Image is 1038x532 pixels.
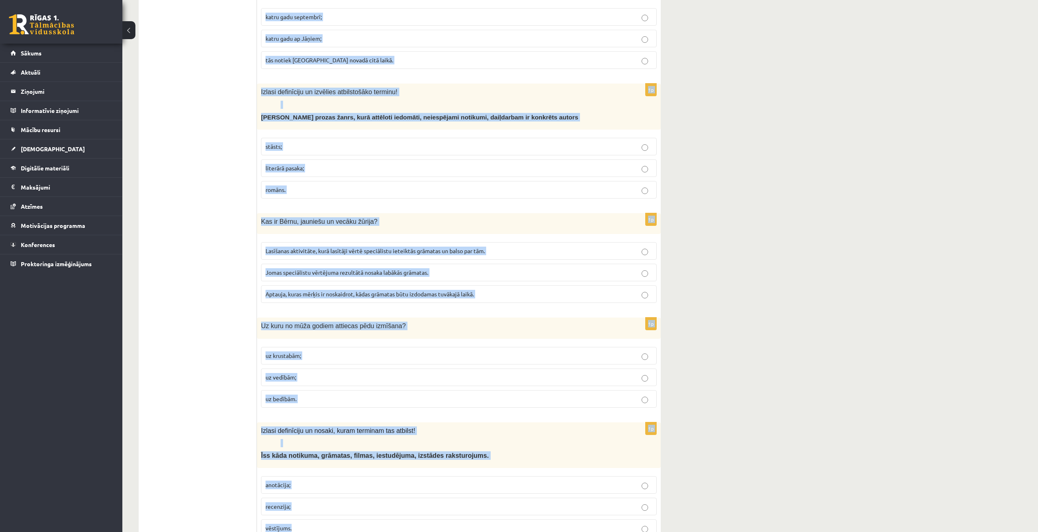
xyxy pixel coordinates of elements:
a: Rīgas 1. Tālmācības vidusskola [9,14,74,35]
span: katru gadu septembrī; [266,13,322,20]
p: 1p [645,317,657,330]
legend: Informatīvie ziņojumi [21,101,112,120]
input: tās notiek [GEOGRAPHIC_DATA] novadā citā laikā. [642,58,648,64]
a: Atzīmes [11,197,112,216]
input: katru gadu ap Jāņiem; [642,36,648,43]
span: Konferences [21,241,55,248]
input: Aptauja, kuras mērķis ir noskaidrot, kādas grāmatas būtu izdodamas tuvākajā laikā. [642,292,648,298]
input: uz vedībām; [642,375,648,382]
input: literārā pasaka; [642,166,648,172]
input: uz bedībām. [642,397,648,403]
span: Kas ir Bērnu, jauniešu un vecāku žūrija? [261,218,378,225]
legend: Maksājumi [21,178,112,196]
a: Digitālie materiāli [11,159,112,177]
span: uz vedībām; [266,373,296,381]
span: recenzija; [266,503,290,510]
span: [PERSON_NAME] prozas žanrs, kurā attēloti iedomāti, neiespējami notikumi, daiļdarbam ir konkrēts ... [261,114,578,121]
input: Jomas speciālistu vērtējuma rezultātā nosaka labākās grāmatas. [642,270,648,277]
a: Informatīvie ziņojumi [11,101,112,120]
a: Sākums [11,44,112,62]
a: Proktoringa izmēģinājums [11,254,112,273]
a: Motivācijas programma [11,216,112,235]
legend: Ziņojumi [21,82,112,101]
input: uz krustabām; [642,353,648,360]
span: Izlasi definīciju un izvēlies atbilstošāko terminu! [261,88,397,95]
input: Lasīšanas aktivitāte, kurā lasītāji vērtē speciālistu ieteiktās grāmatas un balso par tām. [642,249,648,255]
span: Izlasi definīciju un nosaki, kuram terminam tas atbilst! [261,427,415,434]
span: stāsts; [266,143,282,150]
input: romāns. [642,188,648,194]
span: vēstījums. [266,524,292,532]
span: Lasīšanas aktivitāte, kurā lasītāji vērtē speciālistu ieteiktās grāmatas un balso par tām. [266,247,485,254]
span: Motivācijas programma [21,222,85,229]
span: Atzīmes [21,203,43,210]
span: Ī [261,452,263,459]
span: [DEMOGRAPHIC_DATA] [21,145,85,152]
input: stāsts; [642,144,648,151]
span: Jomas speciālistu vērtējuma rezultātā nosaka labākās grāmatas. [266,269,428,276]
a: Konferences [11,235,112,254]
a: Ziņojumi [11,82,112,101]
span: Aptauja, kuras mērķis ir noskaidrot, kādas grāmatas būtu izdodamas tuvākajā laikā. [266,290,474,298]
input: recenzija; [642,504,648,511]
span: Proktoringa izmēģinājums [21,260,92,267]
span: ss kāda notikuma, grāmatas, filmas, iestudējuma, izstādes raksturojums. [263,452,489,459]
span: Uz kuru no mūža godiem attiecas pēdu izmīšana? [261,322,406,329]
span: tās notiek [GEOGRAPHIC_DATA] novadā citā laikā. [266,56,393,64]
span: uz bedībām. [266,395,297,402]
input: katru gadu septembrī; [642,15,648,21]
a: Mācību resursi [11,120,112,139]
span: Mācību resursi [21,126,60,133]
p: 1p [645,213,657,226]
span: Sākums [21,49,42,57]
span: uz krustabām; [266,352,301,359]
p: 1p [645,83,657,96]
input: anotācija; [642,483,648,489]
a: [DEMOGRAPHIC_DATA] [11,139,112,158]
span: literārā pasaka; [266,164,304,172]
span: romāns. [266,186,286,193]
span: katru gadu ap Jāņiem; [266,35,321,42]
a: Aktuāli [11,63,112,82]
p: 1p [645,422,657,435]
span: Digitālie materiāli [21,164,69,172]
span: anotācija; [266,481,290,488]
a: Maksājumi [11,178,112,196]
span: Aktuāli [21,68,40,76]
